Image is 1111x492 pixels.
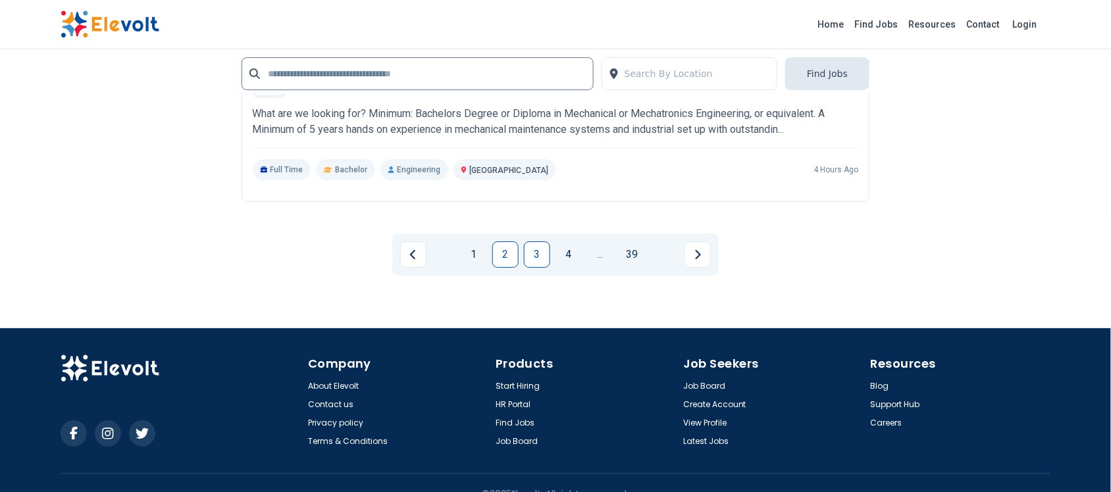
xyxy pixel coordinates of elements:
a: View Profile [683,418,727,428]
a: Careers [871,418,902,428]
a: MarsMechanical SpecialistMarsWhat are we looking for? Minimum: Bachelors Degree or Diploma in Mec... [253,65,859,180]
a: Latest Jobs [683,436,729,447]
a: Find Jobs [850,14,904,35]
a: Login [1005,11,1045,37]
a: Page 1 [461,241,487,268]
button: Find Jobs [785,57,869,90]
h4: Job Seekers [683,355,863,373]
a: Resources [904,14,962,35]
a: Privacy policy [308,418,363,428]
a: HR Portal [496,399,530,410]
img: Elevolt [61,11,159,38]
a: Page 39 [619,241,645,268]
a: Blog [871,381,889,391]
p: Full Time [253,159,311,180]
iframe: Chat Widget [1045,429,1111,492]
a: Home [813,14,850,35]
a: Contact us [308,399,353,410]
a: Job Board [683,381,725,391]
p: Engineering [380,159,448,180]
h4: Company [308,355,488,373]
p: What are we looking for? Minimum: Bachelors Degree or Diploma in Mechanical or Mechatronics Engin... [253,106,859,137]
a: Start Hiring [496,381,540,391]
span: Bachelor [335,164,367,175]
a: Next page [685,241,711,268]
a: Support Hub [871,399,920,410]
span: [GEOGRAPHIC_DATA] [469,166,548,175]
h4: Products [496,355,675,373]
a: Jump forward [587,241,613,268]
a: Previous page [400,241,426,268]
a: Page 2 is your current page [492,241,519,268]
a: Create Account [683,399,746,410]
a: Job Board [496,436,538,447]
ul: Pagination [400,241,711,268]
a: Terms & Conditions [308,436,388,447]
a: Page 3 [524,241,550,268]
p: 4 hours ago [814,164,858,175]
a: Page 4 [555,241,582,268]
a: Find Jobs [496,418,534,428]
img: Elevolt [61,355,159,382]
h4: Resources [871,355,1050,373]
a: Contact [962,14,1005,35]
a: About Elevolt [308,381,359,391]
